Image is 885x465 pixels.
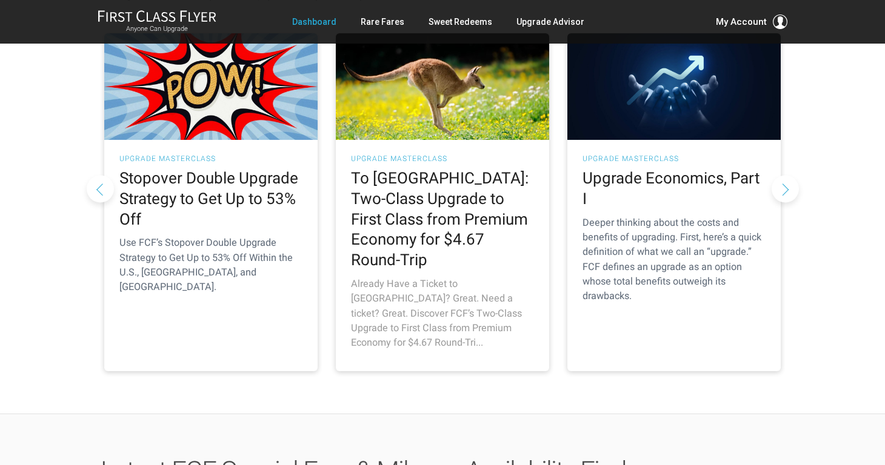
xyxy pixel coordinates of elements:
[583,168,766,209] h2: Upgrade Economics, Part I
[98,10,216,34] a: First Class FlyerAnyone Can Upgrade
[716,15,787,29] button: My Account
[336,33,549,371] a: UPGRADE MASTERCLASS To [GEOGRAPHIC_DATA]: Two-Class Upgrade to First Class from Premium Economy f...
[351,168,534,271] h2: To [GEOGRAPHIC_DATA]: Two-Class Upgrade to First Class from Premium Economy for $4.67 Round-Trip
[583,155,766,162] h3: UPGRADE MASTERCLASS
[98,25,216,33] small: Anyone Can Upgrade
[583,216,766,304] p: Deeper thinking about the costs and benefits of upgrading. First, here’s a quick definition of wh...
[119,155,302,162] h3: UPGRADE MASTERCLASS
[292,11,336,33] a: Dashboard
[772,175,799,202] button: Next slide
[516,11,584,33] a: Upgrade Advisor
[104,33,318,371] a: UPGRADE MASTERCLASS Stopover Double Upgrade Strategy to Get Up to 53% Off Use FCF’s Stopover Doub...
[429,11,492,33] a: Sweet Redeems
[119,236,302,294] p: Use FCF’s Stopover Double Upgrade Strategy to Get Up to 53% Off Within the U.S., [GEOGRAPHIC_DATA...
[98,10,216,22] img: First Class Flyer
[87,175,114,202] button: Previous slide
[351,277,534,350] p: Already Have a Ticket to [GEOGRAPHIC_DATA]? Great. Need a ticket? Great. Discover FCF’s Two-Class...
[361,11,404,33] a: Rare Fares
[119,168,302,229] h2: Stopover Double Upgrade Strategy to Get Up to 53% Off
[351,155,534,162] h3: UPGRADE MASTERCLASS
[716,15,767,29] span: My Account
[567,33,781,371] a: UPGRADE MASTERCLASS Upgrade Economics, Part I Deeper thinking about the costs and benefits of upg...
